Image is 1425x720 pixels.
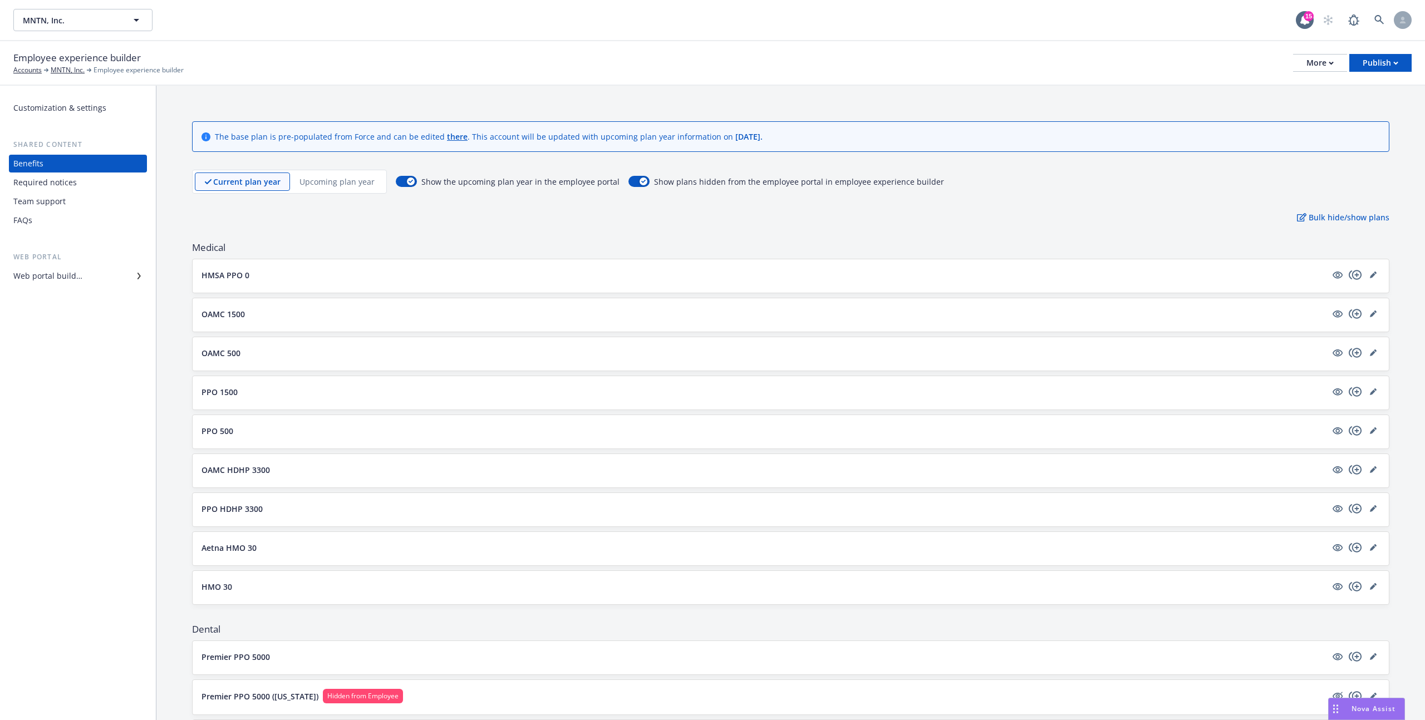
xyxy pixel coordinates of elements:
button: HMO 30 [202,581,1326,593]
p: HMSA PPO 0 [202,269,249,281]
a: editPencil [1367,689,1380,703]
a: editPencil [1367,385,1380,398]
a: Benefits [9,155,147,172]
a: Accounts [13,65,42,75]
a: Web portal builder [9,267,147,285]
div: Web portal [9,251,147,263]
div: Publish [1363,55,1398,71]
a: MNTN, Inc. [51,65,85,75]
a: visible [1331,346,1344,359]
span: Hidden from Employee [327,691,399,701]
p: OAMC 500 [202,347,240,359]
a: copyPlus [1349,650,1362,663]
a: editPencil [1367,346,1380,359]
span: Nova Assist [1352,704,1395,713]
a: copyPlus [1349,346,1362,359]
button: OAMC 500 [202,347,1326,359]
button: PPO 1500 [202,386,1326,398]
span: Medical [192,241,1389,254]
a: Required notices [9,174,147,191]
div: More [1306,55,1334,71]
a: visible [1331,268,1344,282]
a: editPencil [1367,580,1380,593]
button: More [1293,54,1347,72]
a: Customization & settings [9,99,147,117]
button: OAMC HDHP 3300 [202,464,1326,476]
button: PPO HDHP 3300 [202,503,1326,515]
a: copyPlus [1349,463,1362,476]
a: visible [1331,502,1344,515]
a: editPencil [1367,502,1380,515]
p: PPO 1500 [202,386,238,398]
button: Premier PPO 5000 [202,651,1326,663]
button: Nova Assist [1328,698,1405,720]
a: visible [1331,424,1344,437]
span: The base plan is pre-populated from Force and can be edited [215,131,447,142]
span: Show plans hidden from the employee portal in employee experience builder [654,176,944,188]
a: hidden [1331,689,1344,703]
a: copyPlus [1349,541,1362,554]
a: Start snowing [1317,9,1339,31]
div: 15 [1304,11,1314,21]
a: visible [1331,385,1344,398]
a: editPencil [1367,650,1380,663]
a: copyPlus [1349,307,1362,320]
button: HMSA PPO 0 [202,269,1326,281]
span: Employee experience builder [94,65,184,75]
a: Search [1368,9,1390,31]
p: Premier PPO 5000 ([US_STATE]) [202,691,318,702]
a: there [447,131,468,142]
a: Team support [9,193,147,210]
a: Report a Bug [1343,9,1365,31]
span: . This account will be updated with upcoming plan year information on [468,131,735,142]
p: Bulk hide/show plans [1297,211,1389,223]
p: PPO 500 [202,425,233,437]
a: editPencil [1367,307,1380,320]
p: OAMC 1500 [202,308,245,320]
a: visible [1331,307,1344,320]
a: editPencil [1367,424,1380,437]
a: visible [1331,463,1344,476]
p: Upcoming plan year [299,176,375,188]
span: Employee experience builder [13,51,141,65]
a: copyPlus [1349,580,1362,593]
p: PPO HDHP 3300 [202,503,263,515]
a: copyPlus [1349,424,1362,437]
p: Premier PPO 5000 [202,651,270,663]
button: Premier PPO 5000 ([US_STATE])Hidden from Employee [202,689,1326,703]
a: visible [1331,650,1344,663]
span: Dental [192,623,1389,636]
a: FAQs [9,211,147,229]
a: editPencil [1367,268,1380,282]
span: Show the upcoming plan year in the employee portal [421,176,620,188]
a: visible [1331,580,1344,593]
div: Shared content [9,139,147,150]
div: FAQs [13,211,32,229]
span: MNTN, Inc. [23,14,119,26]
div: Customization & settings [13,99,106,117]
p: Aetna HMO 30 [202,542,257,554]
p: Current plan year [213,176,281,188]
div: Web portal builder [13,267,82,285]
div: Team support [13,193,66,210]
a: editPencil [1367,541,1380,554]
a: copyPlus [1349,268,1362,282]
a: copyPlus [1349,502,1362,515]
button: Aetna HMO 30 [202,542,1326,554]
button: MNTN, Inc. [13,9,153,31]
div: Drag to move [1329,698,1343,719]
a: visible [1331,541,1344,554]
button: Publish [1349,54,1412,72]
a: copyPlus [1349,385,1362,398]
button: PPO 500 [202,425,1326,437]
